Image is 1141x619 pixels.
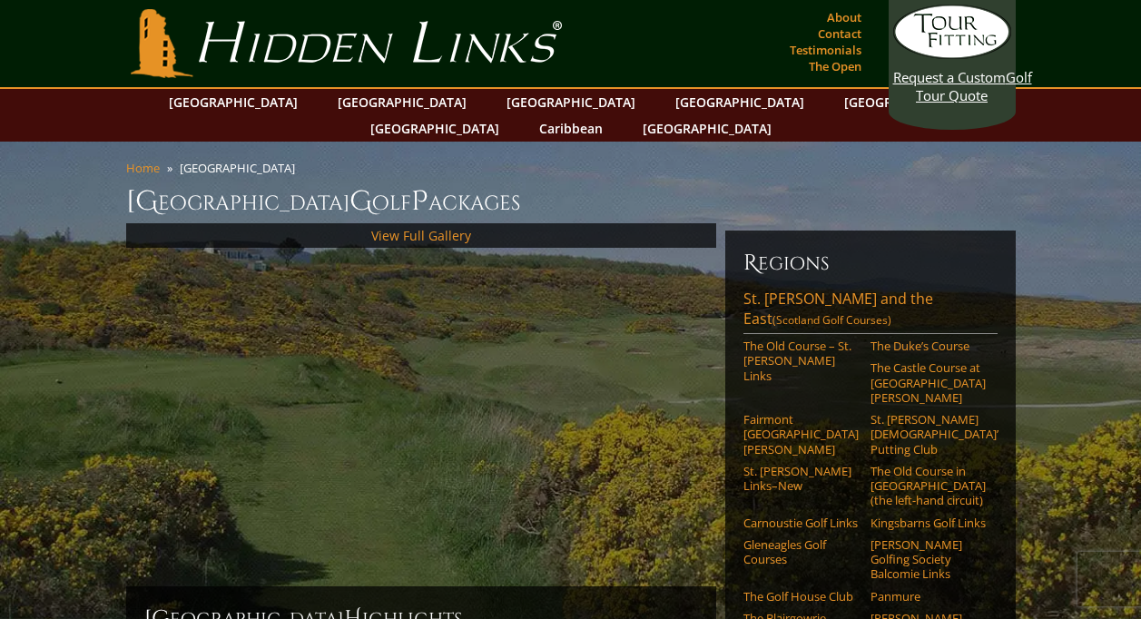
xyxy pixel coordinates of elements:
a: Gleneagles Golf Courses [743,537,859,567]
span: Request a Custom [893,68,1006,86]
a: About [822,5,866,30]
a: View Full Gallery [371,227,471,244]
a: The Castle Course at [GEOGRAPHIC_DATA][PERSON_NAME] [871,360,986,405]
a: [GEOGRAPHIC_DATA] [666,89,813,115]
a: [GEOGRAPHIC_DATA] [634,115,781,142]
a: Request a CustomGolf Tour Quote [893,5,1011,104]
a: [GEOGRAPHIC_DATA] [329,89,476,115]
a: Kingsbarns Golf Links [871,516,986,530]
a: Contact [813,21,866,46]
h6: Regions [743,249,998,278]
a: Fairmont [GEOGRAPHIC_DATA][PERSON_NAME] [743,412,859,457]
a: Panmure [871,589,986,604]
a: The Open [804,54,866,79]
a: The Duke’s Course [871,339,986,353]
a: The Old Course – St. [PERSON_NAME] Links [743,339,859,383]
a: [GEOGRAPHIC_DATA] [497,89,644,115]
h1: [GEOGRAPHIC_DATA] olf ackages [126,183,1016,220]
a: St. [PERSON_NAME] and the East(Scotland Golf Courses) [743,289,998,334]
a: St. [PERSON_NAME] [DEMOGRAPHIC_DATA]’ Putting Club [871,412,986,457]
a: The Old Course in [GEOGRAPHIC_DATA] (the left-hand circuit) [871,464,986,508]
a: St. [PERSON_NAME] Links–New [743,464,859,494]
a: Carnoustie Golf Links [743,516,859,530]
a: [GEOGRAPHIC_DATA] [835,89,982,115]
span: G [349,183,372,220]
span: (Scotland Golf Courses) [772,312,891,328]
a: Caribbean [530,115,612,142]
a: Testimonials [785,37,866,63]
li: [GEOGRAPHIC_DATA] [180,160,302,176]
a: [GEOGRAPHIC_DATA] [160,89,307,115]
a: Home [126,160,160,176]
a: [GEOGRAPHIC_DATA] [361,115,508,142]
span: P [411,183,428,220]
a: The Golf House Club [743,589,859,604]
a: [PERSON_NAME] Golfing Society Balcomie Links [871,537,986,582]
